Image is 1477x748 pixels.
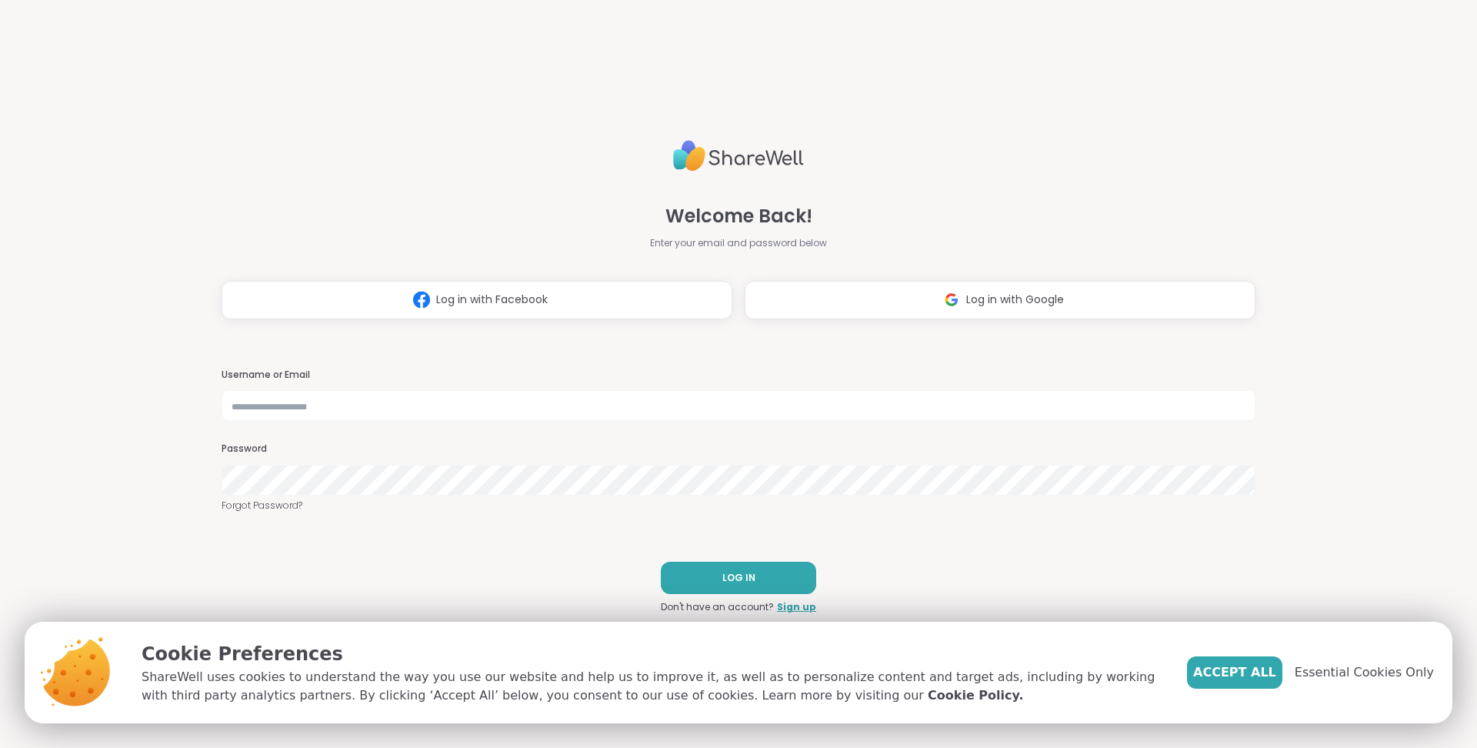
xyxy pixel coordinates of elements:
[722,571,755,585] span: LOG IN
[222,442,1255,456] h3: Password
[1187,656,1282,689] button: Accept All
[661,600,774,614] span: Don't have an account?
[222,499,1255,513] a: Forgot Password?
[1295,663,1434,682] span: Essential Cookies Only
[142,640,1162,668] p: Cookie Preferences
[745,281,1255,319] button: Log in with Google
[1193,663,1276,682] span: Accept All
[650,236,827,250] span: Enter your email and password below
[937,286,966,314] img: ShareWell Logomark
[142,668,1162,705] p: ShareWell uses cookies to understand the way you use our website and help us to improve it, as we...
[928,686,1023,705] a: Cookie Policy.
[777,600,816,614] a: Sign up
[665,202,812,230] span: Welcome Back!
[661,562,816,594] button: LOG IN
[436,292,548,308] span: Log in with Facebook
[673,134,804,178] img: ShareWell Logo
[222,369,1255,382] h3: Username or Email
[966,292,1064,308] span: Log in with Google
[407,286,436,314] img: ShareWell Logomark
[222,281,732,319] button: Log in with Facebook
